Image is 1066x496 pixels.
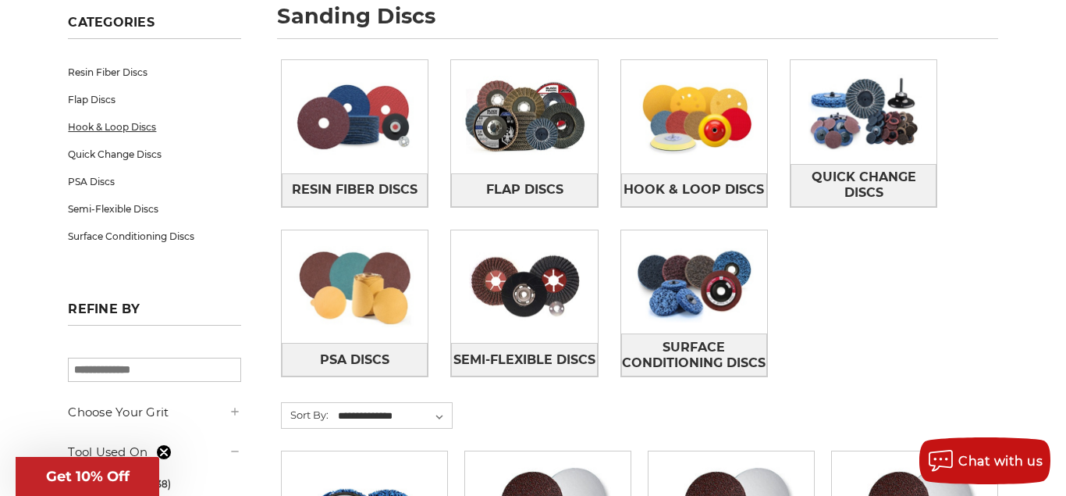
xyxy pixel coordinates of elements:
button: Close teaser [156,444,172,460]
span: Hook & Loop Discs [624,177,764,203]
span: (38) [153,478,171,490]
a: Semi-Flexible Discs [451,343,597,376]
a: Resin Fiber Discs [282,173,428,207]
img: Quick Change Discs [791,60,936,164]
a: PSA Discs [68,168,240,195]
a: Surface Conditioning Discs [621,334,767,376]
img: Flap Discs [451,65,597,169]
h5: Categories [68,15,240,39]
a: Flap Discs [68,86,240,113]
span: Get 10% Off [46,468,130,485]
span: PSA Discs [320,347,389,373]
button: Chat with us [919,437,1050,484]
a: Flap Discs [451,173,597,207]
div: Get 10% OffClose teaser [16,457,159,496]
span: Flap Discs [486,177,563,203]
a: Quick Change Discs [791,164,936,207]
h5: Choose Your Grit [68,403,240,422]
img: Hook & Loop Discs [621,65,767,169]
a: Quick Change Discs [68,141,240,168]
label: Sort By: [282,403,329,426]
img: Surface Conditioning Discs [621,230,767,334]
a: Hook & Loop Discs [68,113,240,141]
h5: Refine by [68,302,240,326]
img: Resin Fiber Discs [282,65,428,169]
span: Semi-Flexible Discs [453,347,595,373]
a: Surface Conditioning Discs [68,223,240,250]
a: Semi-Flexible Discs [68,195,240,223]
select: Sort By: [336,405,452,428]
img: Semi-Flexible Discs [451,235,597,339]
a: PSA Discs [282,343,428,376]
a: Resin Fiber Discs [68,59,240,86]
h1: sanding discs [277,5,997,39]
span: Chat with us [958,454,1043,469]
span: Resin Fiber Discs [292,177,418,203]
img: PSA Discs [282,235,428,339]
span: Quick Change Discs [791,164,936,206]
h5: Tool Used On [68,443,240,462]
a: Hook & Loop Discs [621,173,767,207]
span: Surface Conditioning Discs [622,334,766,376]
